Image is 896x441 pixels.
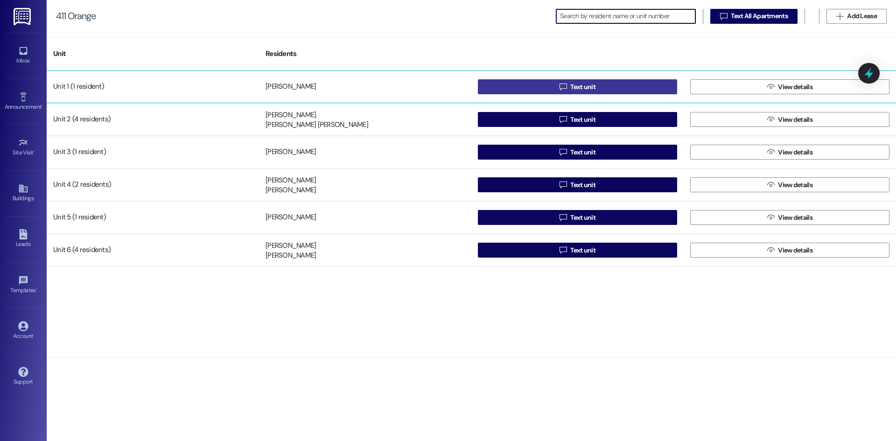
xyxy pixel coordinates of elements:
[47,241,259,259] div: Unit 6 (4 residents)
[690,243,889,258] button: View details
[560,214,567,221] i: 
[266,213,316,223] div: [PERSON_NAME]
[266,241,316,251] div: [PERSON_NAME]
[56,11,96,21] div: 411 Orange
[478,177,677,192] button: Text unit
[5,273,42,298] a: Templates •
[266,120,368,130] div: [PERSON_NAME] [PERSON_NAME]
[710,9,798,24] button: Text All Apartments
[560,148,567,156] i: 
[5,226,42,252] a: Leads
[266,82,316,92] div: [PERSON_NAME]
[778,115,812,125] span: View details
[266,110,316,120] div: [PERSON_NAME]
[690,145,889,160] button: View details
[570,213,595,223] span: Text unit
[266,186,316,196] div: [PERSON_NAME]
[266,251,316,261] div: [PERSON_NAME]
[690,79,889,94] button: View details
[560,10,695,23] input: Search by resident name or unit number
[570,147,595,157] span: Text unit
[570,180,595,190] span: Text unit
[767,214,774,221] i: 
[778,147,812,157] span: View details
[560,83,567,91] i: 
[47,42,259,65] div: Unit
[5,181,42,206] a: Buildings
[14,8,33,25] img: ResiDesk Logo
[266,147,316,157] div: [PERSON_NAME]
[5,364,42,389] a: Support
[767,116,774,123] i: 
[478,145,677,160] button: Text unit
[5,318,42,343] a: Account
[720,13,727,20] i: 
[690,210,889,225] button: View details
[47,110,259,129] div: Unit 2 (4 residents)
[47,175,259,194] div: Unit 4 (2 residents)
[5,43,42,68] a: Inbox
[847,11,877,21] span: Add Lease
[42,102,43,109] span: •
[570,245,595,255] span: Text unit
[767,246,774,254] i: 
[34,148,35,154] span: •
[478,210,677,225] button: Text unit
[731,11,788,21] span: Text All Apartments
[778,245,812,255] span: View details
[478,112,677,127] button: Text unit
[570,82,595,92] span: Text unit
[690,177,889,192] button: View details
[778,213,812,223] span: View details
[767,148,774,156] i: 
[570,115,595,125] span: Text unit
[778,82,812,92] span: View details
[836,13,843,20] i: 
[826,9,887,24] button: Add Lease
[560,181,567,189] i: 
[560,246,567,254] i: 
[767,181,774,189] i: 
[478,79,677,94] button: Text unit
[259,42,471,65] div: Residents
[5,135,42,160] a: Site Visit •
[560,116,567,123] i: 
[478,243,677,258] button: Text unit
[47,77,259,96] div: Unit 1 (1 resident)
[690,112,889,127] button: View details
[47,143,259,161] div: Unit 3 (1 resident)
[778,180,812,190] span: View details
[767,83,774,91] i: 
[36,286,37,292] span: •
[266,175,316,185] div: [PERSON_NAME]
[47,208,259,227] div: Unit 5 (1 resident)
